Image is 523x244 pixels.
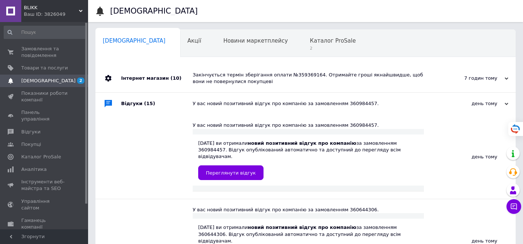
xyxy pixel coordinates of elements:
div: Закінчується термін зберігання оплати №359369164. Отримайте гроші якнайшвидше, щоб вони не поверн... [193,72,435,85]
div: У вас новий позитивний відгук про компанію за замовленням 360644306. [193,207,424,213]
span: Інструменти веб-майстра та SEO [21,179,68,192]
div: Ваш ID: 3826049 [24,11,88,18]
div: день тому [435,100,508,107]
span: Показники роботи компанії [21,90,68,103]
span: Панель управління [21,109,68,122]
b: новий позитивний відгук про компанію [248,225,356,230]
div: Відгуки [121,93,193,115]
div: Інтернет магазин [121,64,193,92]
div: У вас новий позитивний відгук про компанію за замовленням 360984457. [193,122,424,129]
span: Відгуки [21,129,40,135]
span: 2 [310,46,356,51]
span: Каталог ProSale [310,37,356,44]
span: Переглянути відгук [206,170,256,176]
span: [DEMOGRAPHIC_DATA] [103,37,166,44]
button: Чат з покупцем [506,199,521,214]
b: новий позитивний відгук про компанію [248,140,356,146]
span: Управління сайтом [21,198,68,211]
input: Пошук [4,26,87,39]
div: 7 годин тому [435,75,508,82]
div: день тому [424,115,516,199]
span: Замовлення та повідомлення [21,46,68,59]
div: У вас новий позитивний відгук про компанію за замовленням 360984457. [193,100,435,107]
span: Аналітика [21,166,47,173]
a: Переглянути відгук [198,165,264,180]
div: [DATE] ви отримали за замовленням 360984457. Відгук опублікований автоматично та доступний до пер... [198,140,418,180]
span: Покупці [21,141,41,148]
span: Каталог ProSale [21,154,61,160]
span: [DEMOGRAPHIC_DATA] [21,78,76,84]
span: Гаманець компанії [21,217,68,230]
span: Новини маркетплейсу [223,37,288,44]
span: BLIKK [24,4,79,11]
span: 2 [77,78,84,84]
span: (10) [170,75,181,81]
span: Товари та послуги [21,65,68,71]
span: Акції [188,37,201,44]
h1: [DEMOGRAPHIC_DATA] [110,7,198,15]
span: (15) [144,101,155,106]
